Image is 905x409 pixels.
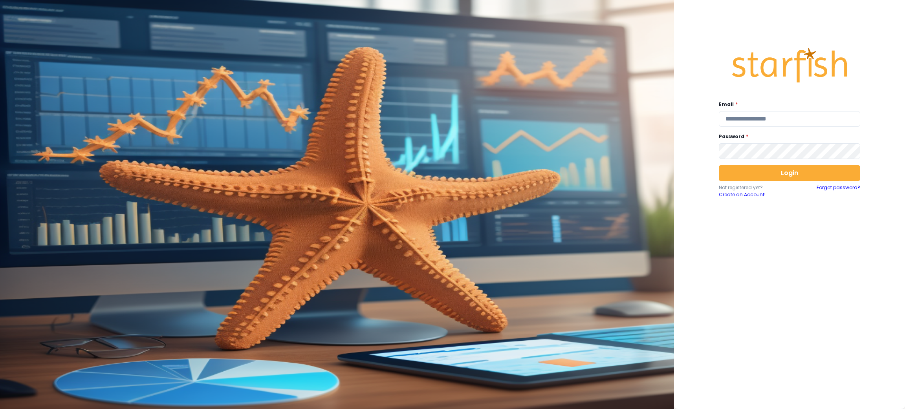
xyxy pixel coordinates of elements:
[719,133,856,140] label: Password
[817,184,860,198] a: Forgot password?
[719,101,856,108] label: Email
[719,184,790,191] p: Not registered yet?
[731,40,848,90] img: Logo.42cb71d561138c82c4ab.png
[719,191,790,198] a: Create an Account!
[719,165,860,181] button: Login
